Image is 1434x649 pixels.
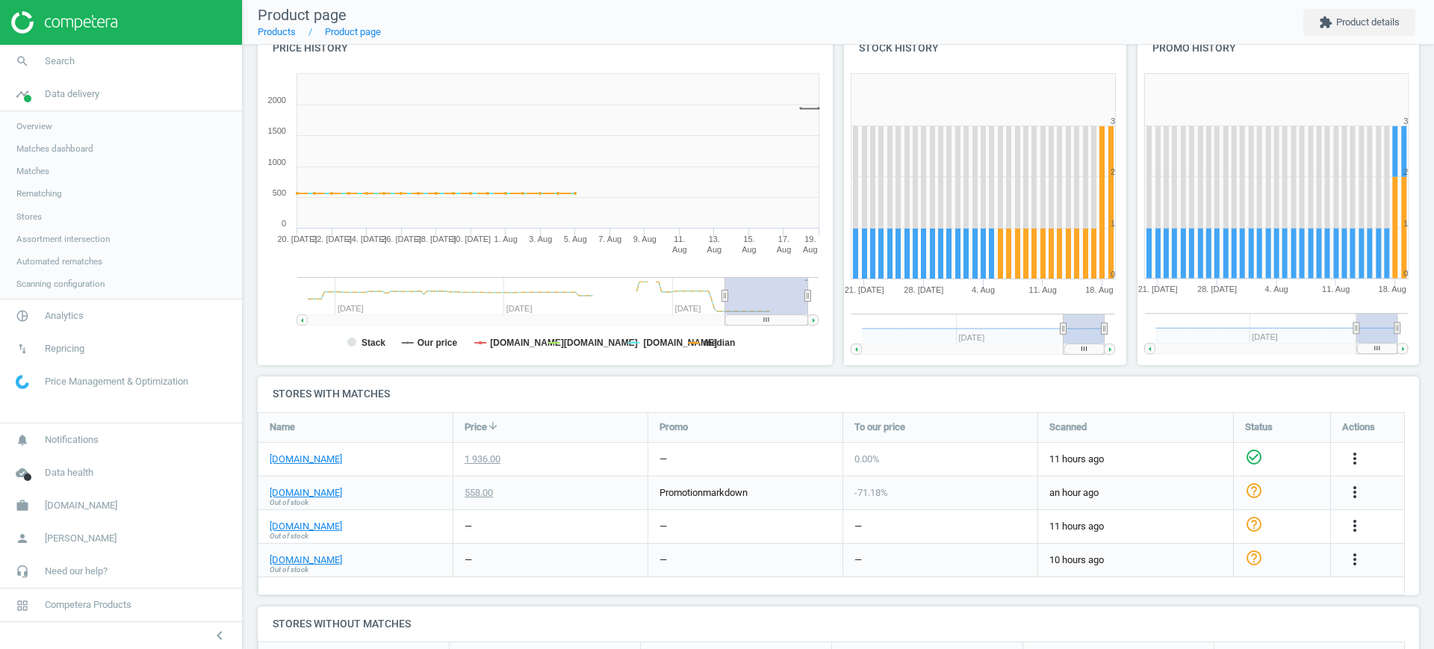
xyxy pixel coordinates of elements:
span: Matches dashboard [16,143,93,155]
tspan: Stack [361,338,385,348]
span: 10 hours ago [1049,553,1222,567]
h4: Stores with matches [258,376,1419,412]
div: 1 936.00 [465,453,500,466]
span: Actions [1342,420,1375,434]
span: 0.00 % [854,453,880,465]
a: [DOMAIN_NAME] [270,553,342,567]
i: extension [1319,16,1332,29]
tspan: 28. [DATE] [417,235,456,243]
span: Product page [258,6,347,24]
text: 2 [1111,167,1115,176]
span: Stores [16,211,42,223]
tspan: 3. Aug [529,235,552,243]
tspan: 21. [DATE] [1137,285,1177,294]
tspan: [DOMAIN_NAME] [564,338,638,348]
tspan: 1. Aug [494,235,518,243]
span: 11 hours ago [1049,520,1222,533]
i: person [8,524,37,553]
text: 3 [1403,117,1408,125]
tspan: 20. [DATE] [278,235,317,243]
h4: Price history [258,31,833,66]
div: — [659,453,667,466]
a: [DOMAIN_NAME] [270,486,342,500]
tspan: Aug [803,245,818,254]
tspan: 11. Aug [1029,285,1057,294]
i: pie_chart_outlined [8,302,37,330]
tspan: [DOMAIN_NAME] [643,338,717,348]
span: Data delivery [45,87,99,101]
tspan: 11. [674,235,685,243]
span: Out of stock [270,531,308,541]
span: markdown [703,487,748,498]
i: more_vert [1346,550,1364,568]
i: cloud_done [8,459,37,487]
i: arrow_downward [487,420,499,432]
i: chevron_left [211,627,229,645]
tspan: Aug [707,245,722,254]
h4: Stores without matches [258,606,1419,642]
span: Competera Products [45,598,131,612]
text: 3 [1111,117,1115,125]
div: — [659,553,667,567]
span: Overview [16,120,52,132]
a: Product page [325,26,381,37]
tspan: 13. [709,235,720,243]
span: Status [1245,420,1273,434]
div: — [659,520,667,533]
img: ajHJNr6hYgQAAAAASUVORK5CYII= [11,11,117,34]
i: help_outline [1245,549,1263,567]
div: — [854,520,862,533]
a: [DOMAIN_NAME] [270,453,342,466]
button: more_vert [1346,517,1364,536]
text: 500 [273,188,286,197]
tspan: Aug [742,245,757,254]
text: 1 [1403,219,1408,228]
text: 2 [1403,167,1408,176]
button: more_vert [1346,450,1364,469]
a: Products [258,26,296,37]
tspan: 19. [804,235,816,243]
span: [DOMAIN_NAME] [45,499,117,512]
tspan: 18. Aug [1085,285,1113,294]
span: Out of stock [270,565,308,575]
span: Price [465,420,487,434]
tspan: 5. Aug [564,235,587,243]
i: timeline [8,80,37,108]
tspan: 22. [DATE] [312,235,352,243]
a: [DOMAIN_NAME] [270,520,342,533]
span: Analytics [45,309,84,323]
tspan: 17. [778,235,789,243]
span: Assortment intersection [16,233,110,245]
tspan: 11. Aug [1322,285,1350,294]
span: Search [45,55,75,68]
text: 0 [1111,270,1115,279]
div: 558.00 [465,486,493,500]
tspan: 28. [DATE] [904,285,943,294]
span: Matches [16,165,49,177]
tspan: Aug [777,245,792,254]
i: notifications [8,426,37,454]
span: promotion [659,487,703,498]
button: chevron_left [201,626,238,645]
span: -71.18 % [854,487,888,498]
span: Out of stock [270,497,308,508]
span: Scanned [1049,420,1087,434]
h4: Stock history [844,31,1126,66]
tspan: 15. [743,235,754,243]
img: wGWNvw8QSZomAAAAABJRU5ErkJggg== [16,375,29,389]
text: 1500 [268,126,286,135]
i: headset_mic [8,557,37,586]
tspan: 4. Aug [972,285,995,294]
text: 1 [1111,219,1115,228]
div: — [465,520,472,533]
tspan: 24. [DATE] [347,235,387,243]
button: more_vert [1346,483,1364,503]
i: help_outline [1245,482,1263,500]
tspan: 28. [DATE] [1197,285,1237,294]
i: search [8,47,37,75]
tspan: 21. [DATE] [845,285,884,294]
button: extensionProduct details [1303,9,1415,36]
span: 11 hours ago [1049,453,1222,466]
div: — [465,553,472,567]
i: swap_vert [8,335,37,363]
